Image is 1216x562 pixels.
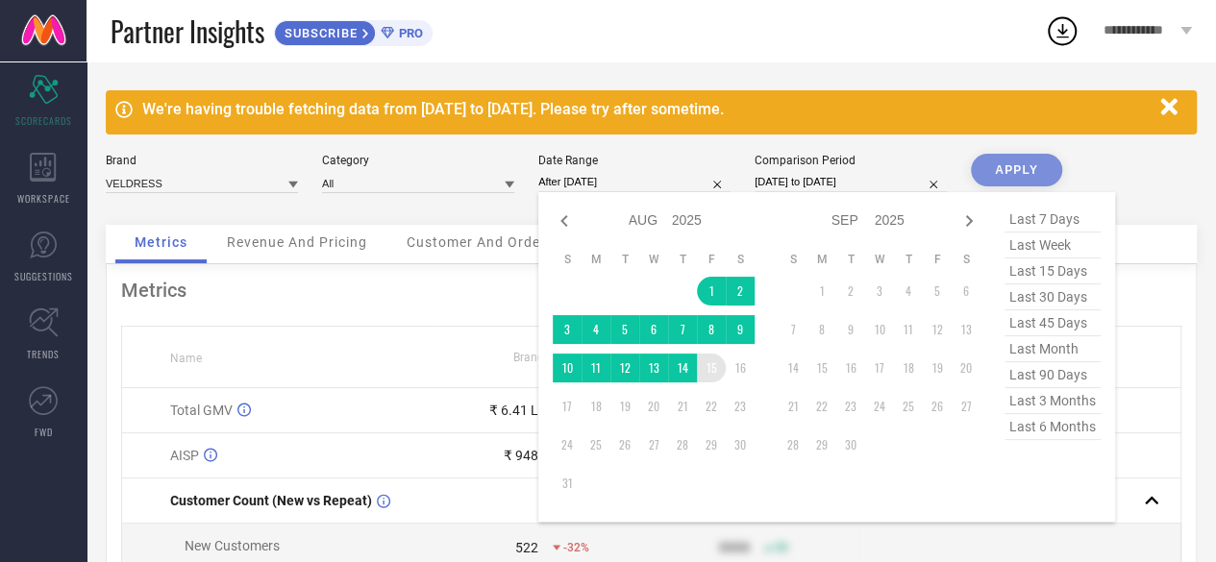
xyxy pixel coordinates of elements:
[538,172,731,192] input: Select date range
[394,26,423,40] span: PRO
[865,277,894,305] td: Wed Sep 03 2025
[322,154,514,167] div: Category
[1005,310,1101,336] span: last 45 days
[697,315,726,344] td: Fri Aug 08 2025
[865,252,894,267] th: Wednesday
[957,209,980,232] div: Next month
[779,315,807,344] td: Sun Sep 07 2025
[1005,336,1101,362] span: last month
[836,354,865,382] td: Tue Sep 16 2025
[639,430,668,459] td: Wed Aug 27 2025
[170,448,199,463] span: AISP
[610,430,639,459] td: Tue Aug 26 2025
[923,252,952,267] th: Friday
[836,430,865,459] td: Tue Sep 30 2025
[726,430,755,459] td: Sat Aug 30 2025
[836,252,865,267] th: Tuesday
[513,351,577,364] span: Brand Value
[553,469,582,498] td: Sun Aug 31 2025
[170,352,202,365] span: Name
[668,315,697,344] td: Thu Aug 07 2025
[923,277,952,305] td: Fri Sep 05 2025
[755,172,947,192] input: Select comparison period
[185,538,280,553] span: New Customers
[135,234,187,250] span: Metrics
[726,252,755,267] th: Saturday
[952,315,980,344] td: Sat Sep 13 2025
[275,26,362,40] span: SUBSCRIBE
[726,315,755,344] td: Sat Aug 09 2025
[894,354,923,382] td: Thu Sep 18 2025
[274,15,433,46] a: SUBSCRIBEPRO
[1005,388,1101,414] span: last 3 months
[775,541,788,554] span: 50
[952,277,980,305] td: Sat Sep 06 2025
[697,277,726,305] td: Fri Aug 01 2025
[1045,13,1080,48] div: Open download list
[894,277,923,305] td: Thu Sep 04 2025
[807,392,836,421] td: Mon Sep 22 2025
[836,315,865,344] td: Tue Sep 09 2025
[894,252,923,267] th: Thursday
[553,252,582,267] th: Sunday
[553,354,582,382] td: Sun Aug 10 2025
[726,277,755,305] td: Sat Aug 02 2025
[894,392,923,421] td: Thu Sep 25 2025
[865,315,894,344] td: Wed Sep 10 2025
[610,392,639,421] td: Tue Aug 19 2025
[1005,232,1101,258] span: last week
[779,354,807,382] td: Sun Sep 14 2025
[1005,362,1101,388] span: last 90 days
[17,191,70,206] span: WORKSPACE
[538,154,731,167] div: Date Range
[582,430,610,459] td: Mon Aug 25 2025
[807,315,836,344] td: Mon Sep 08 2025
[15,113,72,128] span: SCORECARDS
[697,430,726,459] td: Fri Aug 29 2025
[807,252,836,267] th: Monday
[170,403,233,418] span: Total GMV
[553,315,582,344] td: Sun Aug 03 2025
[952,252,980,267] th: Saturday
[1005,258,1101,284] span: last 15 days
[952,392,980,421] td: Sat Sep 27 2025
[668,392,697,421] td: Thu Aug 21 2025
[697,252,726,267] th: Friday
[807,354,836,382] td: Mon Sep 15 2025
[779,252,807,267] th: Sunday
[504,448,538,463] div: ₹ 948
[639,392,668,421] td: Wed Aug 20 2025
[14,269,73,283] span: SUGGESTIONS
[923,354,952,382] td: Fri Sep 19 2025
[170,493,372,508] span: Customer Count (New vs Repeat)
[582,252,610,267] th: Monday
[668,354,697,382] td: Thu Aug 14 2025
[27,347,60,361] span: TRENDS
[726,392,755,421] td: Sat Aug 23 2025
[836,277,865,305] td: Tue Sep 02 2025
[755,154,947,167] div: Comparison Period
[563,541,589,554] span: -32%
[865,354,894,382] td: Wed Sep 17 2025
[894,315,923,344] td: Thu Sep 11 2025
[807,430,836,459] td: Mon Sep 29 2025
[726,354,755,382] td: Sat Aug 16 2025
[582,392,610,421] td: Mon Aug 18 2025
[639,354,668,382] td: Wed Aug 13 2025
[610,252,639,267] th: Tuesday
[923,392,952,421] td: Fri Sep 26 2025
[106,154,298,167] div: Brand
[865,392,894,421] td: Wed Sep 24 2025
[1005,284,1101,310] span: last 30 days
[515,540,538,555] div: 522
[610,354,639,382] td: Tue Aug 12 2025
[639,252,668,267] th: Wednesday
[1005,207,1101,232] span: last 7 days
[227,234,367,250] span: Revenue And Pricing
[779,392,807,421] td: Sun Sep 21 2025
[582,315,610,344] td: Mon Aug 04 2025
[668,430,697,459] td: Thu Aug 28 2025
[779,430,807,459] td: Sun Sep 28 2025
[582,354,610,382] td: Mon Aug 11 2025
[553,209,576,232] div: Previous month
